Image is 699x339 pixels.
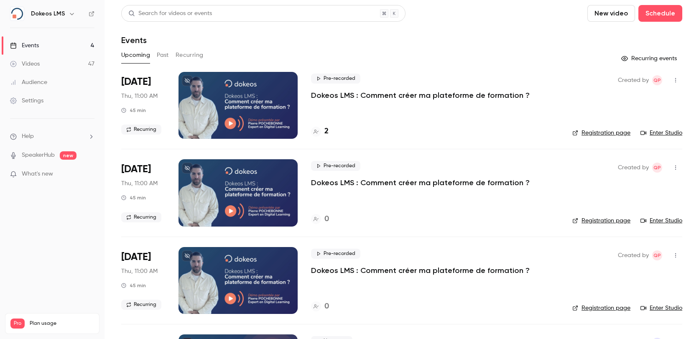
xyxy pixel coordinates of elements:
div: 45 min [121,107,146,114]
div: Search for videos or events [128,9,212,18]
span: Pre-recorded [311,249,360,259]
a: 2 [311,126,329,137]
h4: 0 [324,301,329,312]
span: Quentin partenaires@dokeos.com [652,163,662,173]
a: Enter Studio [640,217,682,225]
a: Registration page [572,304,630,312]
div: Videos [10,60,40,68]
button: Past [157,48,169,62]
h1: Events [121,35,147,45]
button: Schedule [638,5,682,22]
button: Recurring events [617,52,682,65]
a: SpeakerHub [22,151,55,160]
button: Recurring [176,48,204,62]
span: Recurring [121,125,161,135]
div: Settings [10,97,43,105]
span: What's new [22,170,53,178]
span: Created by [618,75,649,85]
div: Sep 25 Thu, 11:00 AM (Europe/Paris) [121,247,165,314]
iframe: Noticeable Trigger [84,171,94,178]
span: Qp [653,163,661,173]
span: Recurring [121,212,161,222]
span: Help [22,132,34,141]
button: Upcoming [121,48,150,62]
span: Recurring [121,300,161,310]
span: Quentin partenaires@dokeos.com [652,75,662,85]
div: Events [10,41,39,50]
button: New video [587,5,635,22]
a: Dokeos LMS : Comment créer ma plateforme de formation ? [311,178,530,188]
span: Plan usage [30,320,94,327]
span: Pro [10,319,25,329]
a: Registration page [572,217,630,225]
a: Dokeos LMS : Comment créer ma plateforme de formation ? [311,90,530,100]
span: new [60,151,77,160]
span: [DATE] [121,163,151,176]
span: Thu, 11:00 AM [121,267,158,275]
div: Sep 18 Thu, 11:00 AM (Europe/Paris) [121,159,165,226]
span: [DATE] [121,250,151,264]
a: 0 [311,214,329,225]
span: Thu, 11:00 AM [121,179,158,188]
a: Dokeos LMS : Comment créer ma plateforme de formation ? [311,265,530,275]
div: 45 min [121,282,146,289]
h4: 2 [324,126,329,137]
span: Qp [653,250,661,260]
div: Audience [10,78,47,87]
span: Created by [618,163,649,173]
img: Dokeos LMS [10,7,24,20]
a: 0 [311,301,329,312]
h4: 0 [324,214,329,225]
a: Enter Studio [640,129,682,137]
div: Sep 11 Thu, 11:00 AM (Europe/Paris) [121,72,165,139]
span: Pre-recorded [311,74,360,84]
span: Qp [653,75,661,85]
a: Enter Studio [640,304,682,312]
span: Thu, 11:00 AM [121,92,158,100]
span: [DATE] [121,75,151,89]
li: help-dropdown-opener [10,132,94,141]
span: Pre-recorded [311,161,360,171]
span: Created by [618,250,649,260]
a: Registration page [572,129,630,137]
h6: Dokeos LMS [31,10,65,18]
div: 45 min [121,194,146,201]
span: Quentin partenaires@dokeos.com [652,250,662,260]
